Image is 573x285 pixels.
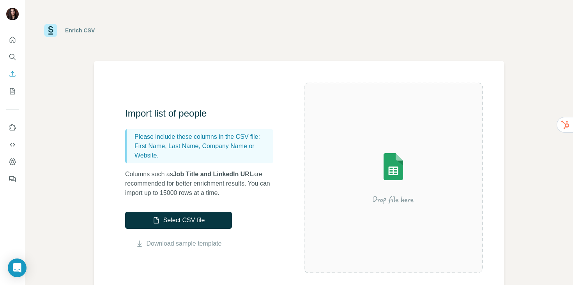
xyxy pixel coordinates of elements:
[6,120,19,135] button: Use Surfe on LinkedIn
[6,33,19,47] button: Quick start
[125,170,281,198] p: Columns such as are recommended for better enrichment results. You can import up to 15000 rows at...
[147,239,222,248] a: Download sample template
[6,138,19,152] button: Use Surfe API
[6,84,19,98] button: My lists
[6,8,19,20] img: Avatar
[323,131,463,225] img: Surfe Illustration - Drop file here or select below
[8,258,27,277] div: Open Intercom Messenger
[6,172,19,186] button: Feedback
[125,239,232,248] button: Download sample template
[173,171,253,177] span: Job Title and LinkedIn URL
[6,155,19,169] button: Dashboard
[6,67,19,81] button: Enrich CSV
[6,50,19,64] button: Search
[44,24,57,37] img: Surfe Logo
[65,27,95,34] div: Enrich CSV
[125,107,281,120] h3: Import list of people
[125,212,232,229] button: Select CSV file
[134,142,270,160] p: First Name, Last Name, Company Name or Website.
[134,132,270,142] p: Please include these columns in the CSV file:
